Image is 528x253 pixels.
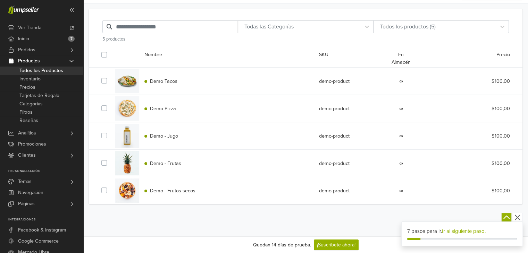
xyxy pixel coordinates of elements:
[377,23,493,31] div: Todos los productos (5)
[101,177,510,204] div: Demo - Frutos secosdemo-product∞$100,00
[101,67,510,95] div: Demo Tacosdemo-product∞$100,00
[8,169,83,173] p: Personalización
[18,22,41,33] span: Ver Tienda
[18,187,43,198] span: Navegación
[253,241,311,248] div: Quedan 14 días de prueba.
[384,105,419,113] div: ∞
[407,227,517,235] div: 7 pasos para ir.
[18,55,40,67] span: Productos
[144,133,178,139] a: Demo - Jugo
[18,176,32,187] span: Temas
[384,51,419,66] div: En Almacén
[384,132,419,140] div: ∞
[18,225,66,236] span: Facebook & Instagram
[18,198,35,209] span: Páginas
[18,33,29,44] span: Inicio
[150,78,177,84] span: Demo Tacos
[445,78,515,85] div: $100,00
[314,105,384,113] div: demo-product
[19,83,35,91] span: Precios
[101,149,510,177] div: Demo - Frutasdemo-product∞$100,00
[314,160,384,167] div: demo-product
[101,95,510,122] div: Demo Pizzademo-product∞$100,00
[144,106,176,112] a: Demo Pizza
[18,128,36,139] span: Analítica
[384,160,419,167] div: ∞
[68,36,75,42] span: 7
[445,105,515,113] div: $100,00
[314,132,384,140] div: demo-product
[144,160,181,166] a: Demo - Frutas
[19,116,38,125] span: Reseñas
[18,139,46,150] span: Promociones
[150,160,181,166] span: Demo - Frutas
[8,218,83,222] p: Integraciones
[384,187,419,195] div: ∞
[384,78,419,85] div: ∞
[150,106,176,112] span: Demo Pizza
[445,187,515,195] div: $100,00
[19,108,33,116] span: Filtros
[19,91,59,100] span: Tarjetas de Regalo
[445,160,515,167] div: $100,00
[445,51,515,66] div: Precio
[19,67,63,75] span: Todos los Productos
[18,150,36,161] span: Clientes
[314,187,384,195] div: demo-product
[150,188,195,194] span: Demo - Frutos secos
[19,100,43,108] span: Categorías
[144,78,177,84] a: Demo Tacos
[102,36,125,42] span: 5 productos
[144,188,195,194] a: Demo - Frutos secos
[445,132,515,140] div: $100,00
[139,51,314,66] div: Nombre
[314,51,384,66] div: SKU
[18,236,59,247] span: Google Commerce
[150,133,178,139] span: Demo - Jugo
[19,75,41,83] span: Inventario
[314,239,359,250] a: ¡Suscríbete ahora!
[442,228,486,234] a: Ir al siguiente paso.
[101,122,510,149] div: Demo - Jugodemo-product∞$100,00
[314,78,384,85] div: demo-product
[18,44,35,55] span: Pedidos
